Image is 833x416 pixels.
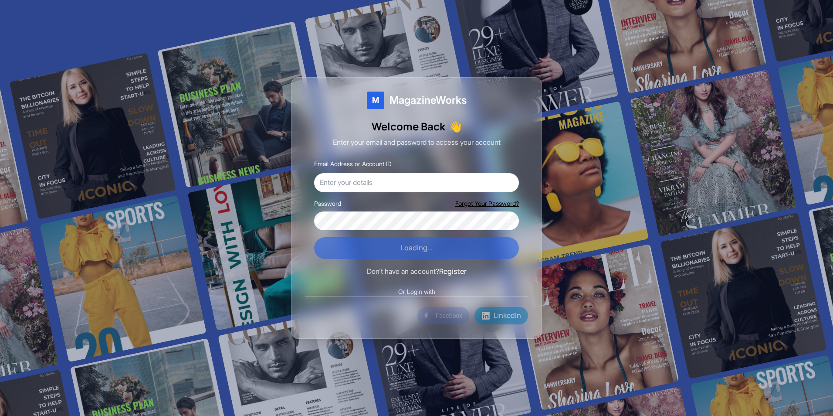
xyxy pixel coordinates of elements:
[455,199,519,208] button: Forgot Your Password?
[372,94,379,106] span: M
[305,137,528,148] p: Enter your email and password to access your account
[314,237,519,259] button: Loading...
[449,119,462,133] span: Waving hand
[494,310,521,321] span: LinkedIn
[506,217,514,225] button: Show password
[314,199,341,208] label: Password
[389,93,467,107] span: MagazineWorks
[305,119,528,133] h1: Welcome Back
[301,306,416,325] iframe: Sign in with Google Button
[439,266,467,277] button: Register
[367,267,439,276] span: Don't have an account?
[314,173,519,192] input: Enter your details
[417,307,469,324] button: Facebook
[474,307,528,324] button: LinkedIn
[393,287,440,296] span: Or Login with
[314,160,392,167] label: Email Address or Account ID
